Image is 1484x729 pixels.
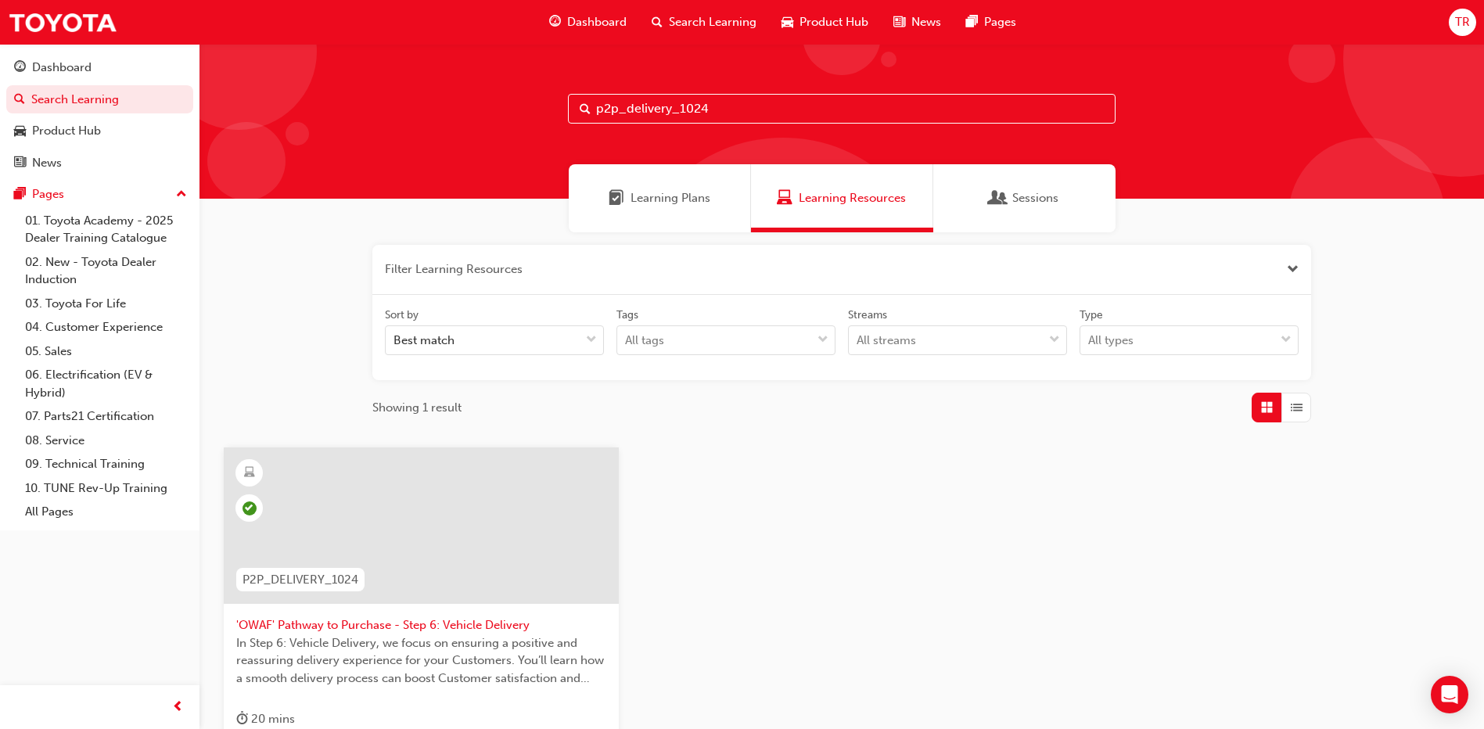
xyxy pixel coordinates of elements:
span: News [911,13,941,31]
a: 06. Electrification (EV & Hybrid) [19,363,193,404]
span: up-icon [176,185,187,205]
a: car-iconProduct Hub [769,6,881,38]
div: Open Intercom Messenger [1431,676,1468,713]
input: Search... [568,94,1116,124]
img: Trak [8,5,117,40]
button: Pages [6,180,193,209]
span: Learning Plans [609,189,624,207]
div: Dashboard [32,59,92,77]
a: pages-iconPages [954,6,1029,38]
div: Pages [32,185,64,203]
button: DashboardSearch LearningProduct HubNews [6,50,193,180]
span: learningRecordVerb_PASS-icon [243,501,257,515]
span: guage-icon [14,61,26,75]
button: TR [1449,9,1476,36]
span: news-icon [14,156,26,171]
span: In Step 6: Vehicle Delivery, we focus on ensuring a positive and reassuring delivery experience f... [236,634,606,688]
span: Dashboard [567,13,627,31]
span: pages-icon [966,13,978,32]
span: search-icon [652,13,663,32]
span: Grid [1261,399,1273,417]
a: 05. Sales [19,339,193,364]
a: All Pages [19,500,193,524]
span: down-icon [1281,330,1292,350]
a: News [6,149,193,178]
span: learningResourceType_ELEARNING-icon [244,463,255,483]
span: Search [580,100,591,118]
div: Streams [848,307,887,323]
a: 10. TUNE Rev-Up Training [19,476,193,501]
span: duration-icon [236,709,248,729]
span: Product Hub [799,13,868,31]
a: 04. Customer Experience [19,315,193,339]
a: 07. Parts21 Certification [19,404,193,429]
a: SessionsSessions [933,164,1116,232]
div: News [32,154,62,172]
button: Close the filter [1287,260,1299,278]
span: P2P_DELIVERY_1024 [243,571,358,589]
a: search-iconSearch Learning [639,6,769,38]
div: Tags [616,307,638,323]
span: car-icon [14,124,26,138]
a: 08. Service [19,429,193,453]
span: car-icon [782,13,793,32]
div: Product Hub [32,122,101,140]
span: List [1291,399,1303,417]
span: Search Learning [669,13,756,31]
span: down-icon [586,330,597,350]
span: Learning Resources [777,189,792,207]
div: All tags [625,332,664,350]
a: news-iconNews [881,6,954,38]
a: Learning ResourcesLearning Resources [751,164,933,232]
a: 09. Technical Training [19,452,193,476]
a: guage-iconDashboard [537,6,639,38]
a: 02. New - Toyota Dealer Induction [19,250,193,292]
span: prev-icon [172,698,184,717]
div: 20 mins [236,709,295,729]
span: Sessions [990,189,1006,207]
div: All types [1088,332,1134,350]
span: search-icon [14,93,25,107]
span: Learning Plans [631,189,710,207]
span: Sessions [1012,189,1058,207]
a: Product Hub [6,117,193,145]
span: Showing 1 result [372,399,462,417]
label: tagOptions [616,307,835,356]
span: pages-icon [14,188,26,202]
a: Dashboard [6,53,193,82]
span: news-icon [893,13,905,32]
span: guage-icon [549,13,561,32]
span: down-icon [817,330,828,350]
div: Type [1080,307,1103,323]
span: Learning Resources [799,189,906,207]
a: Learning PlansLearning Plans [569,164,751,232]
span: TR [1455,13,1470,31]
div: Best match [393,332,455,350]
div: All streams [857,332,916,350]
div: Sort by [385,307,419,323]
a: 03. Toyota For Life [19,292,193,316]
a: Search Learning [6,85,193,114]
span: down-icon [1049,330,1060,350]
a: 01. Toyota Academy - 2025 Dealer Training Catalogue [19,209,193,250]
span: 'OWAF' Pathway to Purchase - Step 6: Vehicle Delivery [236,616,606,634]
span: Pages [984,13,1016,31]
